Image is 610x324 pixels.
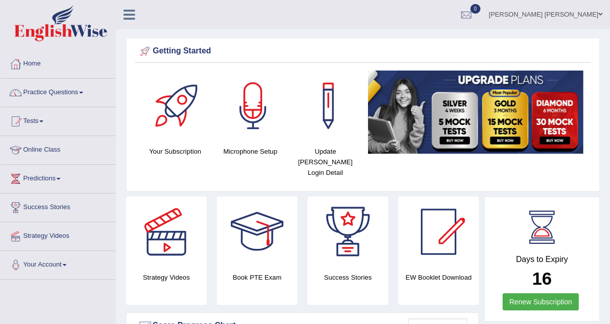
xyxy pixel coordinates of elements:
[368,71,583,154] img: small5.jpg
[218,146,283,157] h4: Microphone Setup
[293,146,358,178] h4: Update [PERSON_NAME] Login Detail
[1,251,115,276] a: Your Account
[503,293,579,310] a: Renew Subscription
[1,136,115,161] a: Online Class
[138,44,588,59] div: Getting Started
[398,272,479,283] h4: EW Booklet Download
[308,272,388,283] h4: Success Stories
[532,269,552,288] b: 16
[496,255,588,264] h4: Days to Expiry
[1,50,115,75] a: Home
[217,272,297,283] h4: Book PTE Exam
[1,165,115,190] a: Predictions
[126,272,207,283] h4: Strategy Videos
[1,79,115,104] a: Practice Questions
[1,193,115,219] a: Success Stories
[470,4,480,14] span: 0
[143,146,208,157] h4: Your Subscription
[1,222,115,247] a: Strategy Videos
[1,107,115,133] a: Tests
